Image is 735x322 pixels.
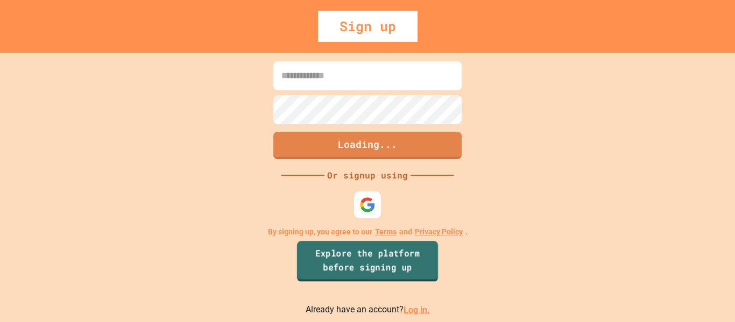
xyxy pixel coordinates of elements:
[268,226,468,238] p: By signing up, you agree to our and .
[375,226,397,238] a: Terms
[297,241,438,282] a: Explore the platform before signing up
[324,169,411,182] div: Or signup using
[359,197,376,213] img: google-icon.svg
[404,304,430,314] a: Log in.
[415,226,463,238] a: Privacy Policy
[306,303,430,317] p: Already have an account?
[318,11,418,42] div: Sign up
[273,132,462,159] button: Loading...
